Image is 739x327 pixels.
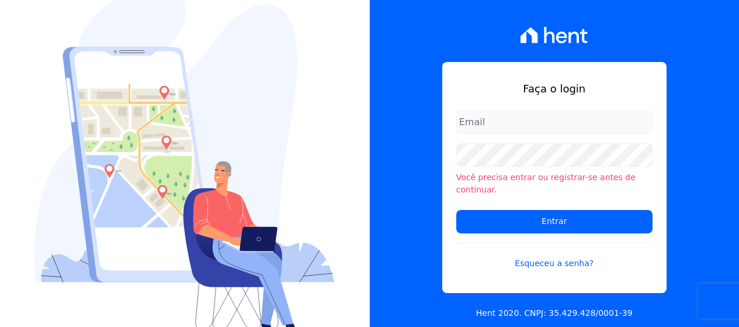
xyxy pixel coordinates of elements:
li: Você precisa entrar ou registrar-se antes de continuar. [456,171,653,196]
a: Esqueceu a senha? [456,243,653,270]
p: Hent 2020. CNPJ: 35.429.428/0001-39 [476,307,633,319]
h1: Faça o login [456,81,653,97]
input: Entrar [456,210,653,233]
input: Email [456,111,653,134]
